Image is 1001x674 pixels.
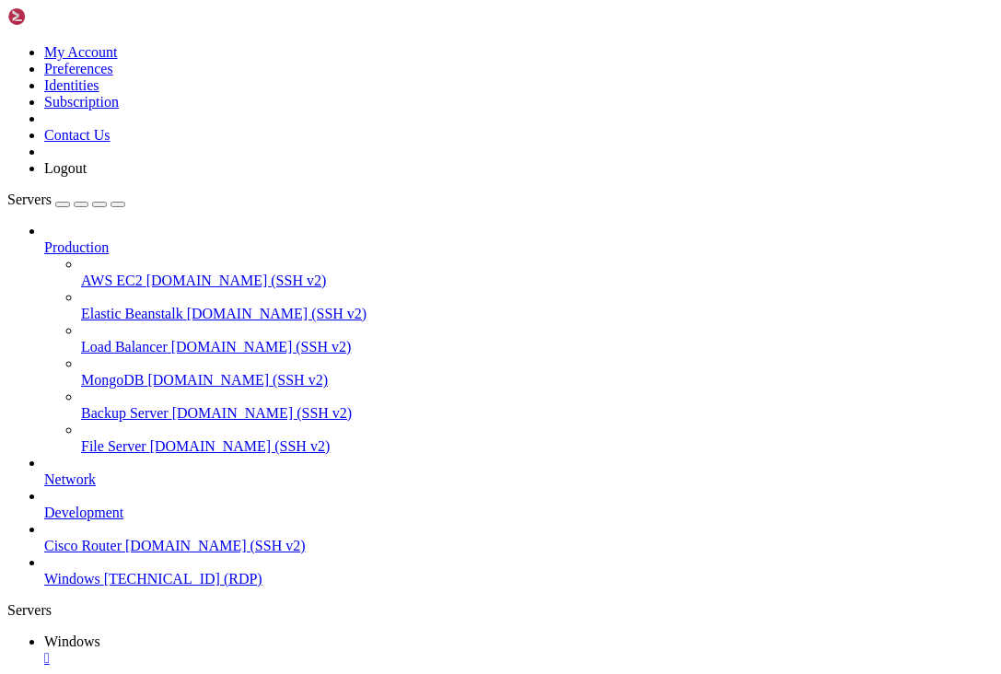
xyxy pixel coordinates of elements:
[44,505,123,520] span: Development
[187,306,367,321] span: [DOMAIN_NAME] (SSH v2)
[81,306,183,321] span: Elastic Beanstalk
[150,438,331,454] span: [DOMAIN_NAME] (SSH v2)
[7,192,52,207] span: Servers
[147,372,328,388] span: [DOMAIN_NAME] (SSH v2)
[81,438,994,455] a: File Server [DOMAIN_NAME] (SSH v2)
[44,61,113,76] a: Preferences
[81,389,994,422] li: Backup Server [DOMAIN_NAME] (SSH v2)
[44,538,994,554] a: Cisco Router [DOMAIN_NAME] (SSH v2)
[44,239,994,256] a: Production
[44,127,111,143] a: Contact Us
[81,372,144,388] span: MongoDB
[44,94,119,110] a: Subscription
[44,521,994,554] li: Cisco Router [DOMAIN_NAME] (SSH v2)
[81,422,994,455] li: File Server [DOMAIN_NAME] (SSH v2)
[81,372,994,389] a: MongoDB [DOMAIN_NAME] (SSH v2)
[44,44,118,60] a: My Account
[44,488,994,521] li: Development
[7,602,994,619] div: Servers
[44,223,994,455] li: Production
[44,471,994,488] a: Network
[81,256,994,289] li: AWS EC2 [DOMAIN_NAME] (SSH v2)
[44,650,994,667] a: 
[81,273,994,289] a: AWS EC2 [DOMAIN_NAME] (SSH v2)
[146,273,327,288] span: [DOMAIN_NAME] (SSH v2)
[81,306,994,322] a: Elastic Beanstalk [DOMAIN_NAME] (SSH v2)
[7,7,113,26] img: Shellngn
[44,538,122,553] span: Cisco Router
[172,405,353,421] span: [DOMAIN_NAME] (SSH v2)
[81,438,146,454] span: File Server
[171,339,352,354] span: [DOMAIN_NAME] (SSH v2)
[81,339,994,355] a: Load Balancer [DOMAIN_NAME] (SSH v2)
[81,405,169,421] span: Backup Server
[81,322,994,355] li: Load Balancer [DOMAIN_NAME] (SSH v2)
[81,355,994,389] li: MongoDB [DOMAIN_NAME] (SSH v2)
[7,192,125,207] a: Servers
[44,571,100,587] span: Windows
[125,538,306,553] span: [DOMAIN_NAME] (SSH v2)
[44,160,87,176] a: Logout
[44,77,99,93] a: Identities
[44,471,96,487] span: Network
[44,455,994,488] li: Network
[44,239,109,255] span: Production
[44,571,994,587] a: Windows [TECHNICAL_ID] (RDP)
[81,273,143,288] span: AWS EC2
[44,505,994,521] a: Development
[81,339,168,354] span: Load Balancer
[44,633,100,649] span: Windows
[81,405,994,422] a: Backup Server [DOMAIN_NAME] (SSH v2)
[44,554,994,587] li: Windows [TECHNICAL_ID] (RDP)
[44,633,994,667] a: Windows
[81,289,994,322] li: Elastic Beanstalk [DOMAIN_NAME] (SSH v2)
[104,571,262,587] span: [TECHNICAL_ID] (RDP)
